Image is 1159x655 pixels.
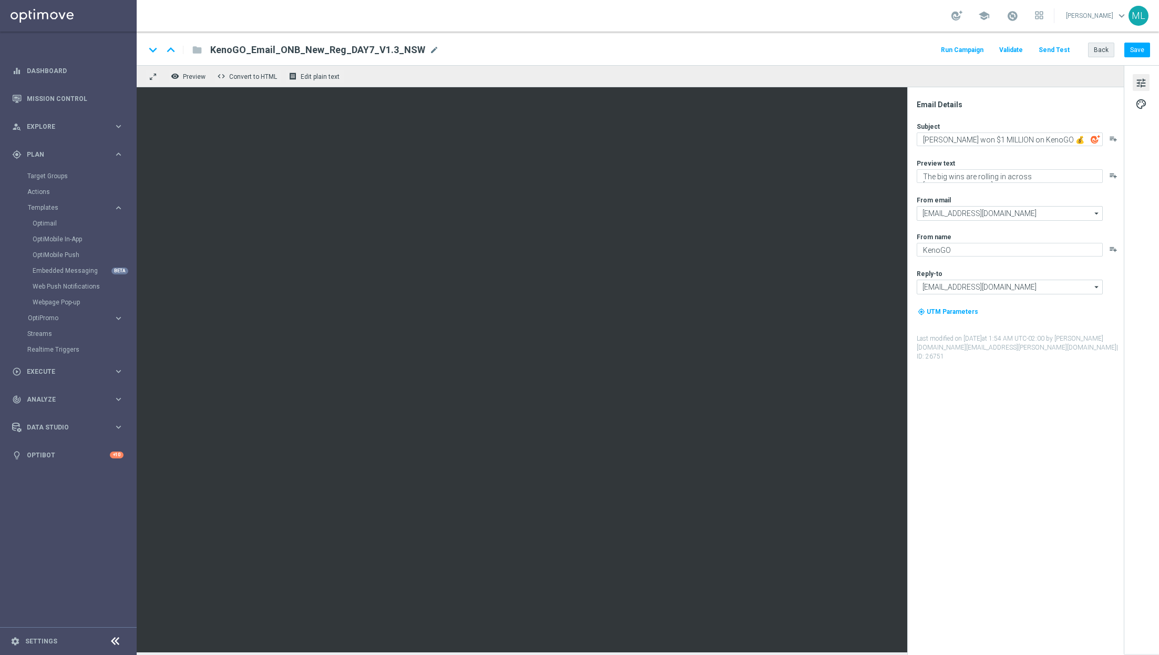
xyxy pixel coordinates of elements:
a: Optimail [33,219,109,228]
a: Mission Control [27,85,124,112]
span: UTM Parameters [927,308,978,315]
div: Execute [12,367,114,376]
i: remove_red_eye [171,72,179,80]
button: Run Campaign [939,43,985,57]
button: code Convert to HTML [214,69,282,83]
i: gps_fixed [12,150,22,159]
label: Reply-to [917,270,942,278]
a: Webpage Pop-up [33,298,109,306]
i: keyboard_arrow_right [114,313,124,323]
div: Web Push Notifications [33,279,136,294]
i: play_circle_outline [12,367,22,376]
i: keyboard_arrow_down [145,42,161,58]
div: Dashboard [12,57,124,85]
div: Embedded Messaging [33,263,136,279]
span: mode_edit [429,45,439,55]
button: track_changes Analyze keyboard_arrow_right [12,395,124,404]
i: receipt [289,72,297,80]
div: Data Studio keyboard_arrow_right [12,423,124,432]
span: Edit plain text [301,73,340,80]
div: play_circle_outline Execute keyboard_arrow_right [12,367,124,376]
span: code [217,72,225,80]
div: ML [1129,6,1148,26]
button: gps_fixed Plan keyboard_arrow_right [12,150,124,159]
i: lightbulb [12,451,22,460]
div: person_search Explore keyboard_arrow_right [12,122,124,131]
a: Embedded Messaging [33,267,109,275]
i: keyboard_arrow_right [114,149,124,159]
i: keyboard_arrow_right [114,121,124,131]
button: palette [1133,95,1150,112]
div: Templates [27,200,136,310]
span: Templates [28,204,103,211]
i: equalizer [12,66,22,76]
a: Actions [27,188,109,196]
a: Settings [25,638,57,644]
i: arrow_drop_down [1092,207,1102,220]
button: tune [1133,74,1150,91]
a: Web Push Notifications [33,282,109,291]
button: playlist_add [1109,245,1117,253]
label: Preview text [917,159,955,168]
label: From email [917,196,951,204]
button: lightbulb Optibot +10 [12,451,124,459]
input: Select [917,206,1103,221]
a: Streams [27,330,109,338]
i: keyboard_arrow_right [114,366,124,376]
i: keyboard_arrow_up [163,42,179,58]
img: optiGenie.svg [1091,135,1100,144]
span: Data Studio [27,424,114,431]
div: OptiMobile In-App [33,231,136,247]
span: Validate [999,46,1023,54]
button: OptiPromo keyboard_arrow_right [27,314,124,322]
div: Realtime Triggers [27,342,136,357]
button: Validate [998,43,1024,57]
button: receipt Edit plain text [286,69,344,83]
span: Explore [27,124,114,130]
span: keyboard_arrow_down [1116,10,1127,22]
a: Target Groups [27,172,109,180]
label: Subject [917,122,940,131]
div: OptiPromo [27,310,136,326]
label: Last modified on [DATE] at 1:54 AM UTC-02:00 by [PERSON_NAME][DOMAIN_NAME][EMAIL_ADDRESS][PERSON_... [917,334,1123,361]
button: equalizer Dashboard [12,67,124,75]
div: Webpage Pop-up [33,294,136,310]
i: arrow_drop_down [1092,280,1102,294]
div: Templates [28,204,114,211]
i: my_location [918,308,925,315]
span: Plan [27,151,114,158]
span: palette [1135,97,1147,111]
span: OptiPromo [28,315,103,321]
div: OptiMobile Push [33,247,136,263]
span: Convert to HTML [229,73,277,80]
input: Select [917,280,1103,294]
a: Dashboard [27,57,124,85]
i: keyboard_arrow_right [114,394,124,404]
i: playlist_add [1109,171,1117,180]
i: person_search [12,122,22,131]
button: Templates keyboard_arrow_right [27,203,124,212]
div: Actions [27,184,136,200]
i: settings [11,637,20,646]
button: remove_red_eye Preview [168,69,210,83]
i: keyboard_arrow_right [114,422,124,432]
div: Data Studio [12,423,114,432]
button: playlist_add [1109,135,1117,143]
i: keyboard_arrow_right [114,203,124,213]
button: Mission Control [12,95,124,103]
span: tune [1135,76,1147,90]
a: Optibot [27,441,110,469]
a: OptiMobile Push [33,251,109,259]
button: Back [1088,43,1114,57]
div: Target Groups [27,168,136,184]
div: Analyze [12,395,114,404]
div: Mission Control [12,85,124,112]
